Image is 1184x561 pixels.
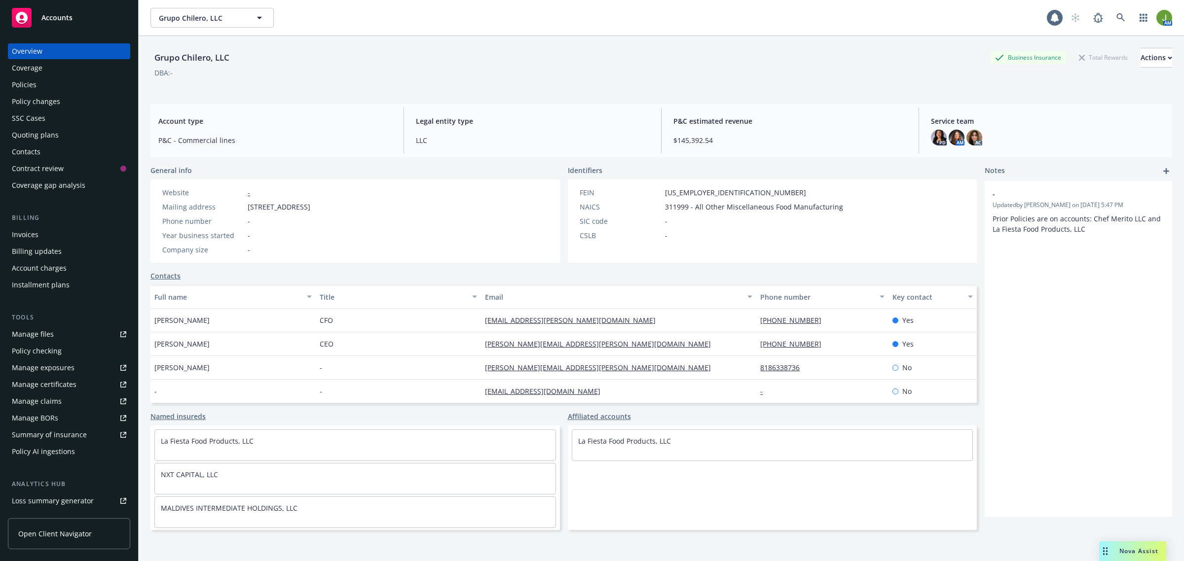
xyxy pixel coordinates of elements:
img: photo [966,130,982,145]
div: Account charges [12,260,67,276]
span: - [248,245,250,255]
span: CFO [320,315,333,325]
span: $145,392.54 [673,135,907,145]
div: CSLB [580,230,661,241]
span: Nova Assist [1119,547,1158,555]
a: Accounts [8,4,130,32]
span: [US_EMPLOYER_IDENTIFICATION_NUMBER] [665,187,806,198]
a: Overview [8,43,130,59]
button: Phone number [756,285,888,309]
span: - [154,386,157,396]
a: NXT CAPITAL, LLC [161,470,218,479]
a: - [760,386,771,396]
a: [PERSON_NAME][EMAIL_ADDRESS][PERSON_NAME][DOMAIN_NAME] [485,363,719,372]
button: Actions [1141,48,1172,68]
span: Yes [902,315,914,325]
div: Policy checking [12,343,62,359]
span: Account type [158,116,392,126]
a: Coverage gap analysis [8,177,130,193]
div: Manage BORs [12,410,58,426]
a: Switch app [1134,8,1153,28]
div: Business Insurance [990,51,1066,64]
div: SIC code [580,216,661,226]
span: P&C - Commercial lines [158,135,392,145]
div: Title [320,292,466,302]
span: Identifiers [568,165,602,175]
div: SSC Cases [12,110,45,126]
div: Company size [162,245,244,255]
span: - [248,230,250,241]
button: Nova Assist [1099,541,1166,561]
a: Invoices [8,227,130,243]
div: DBA: - [154,68,173,78]
a: Affiliated accounts [568,411,631,421]
div: Coverage [12,60,42,76]
div: Policy AI ingestions [12,444,75,459]
img: photo [949,130,964,145]
div: Policies [12,77,37,93]
div: Drag to move [1099,541,1111,561]
span: General info [150,165,192,175]
span: [STREET_ADDRESS] [248,202,310,212]
div: Grupo Chilero, LLC [150,51,233,64]
a: Named insureds [150,411,206,421]
div: Key contact [892,292,962,302]
span: - [248,216,250,226]
div: FEIN [580,187,661,198]
button: Email [481,285,756,309]
span: Service team [931,116,1164,126]
div: NAICS [580,202,661,212]
div: Manage files [12,326,54,342]
div: Total Rewards [1074,51,1133,64]
span: 311999 - All Other Miscellaneous Food Manufacturing [665,202,843,212]
span: Updated by [PERSON_NAME] on [DATE] 5:47 PM [993,201,1164,210]
span: Accounts [41,14,73,22]
a: Billing updates [8,244,130,259]
div: Policy changes [12,94,60,109]
div: -Updatedby [PERSON_NAME] on [DATE] 5:47 PMPrior Policies are on accounts: Chef Merito LLC and La ... [985,181,1172,242]
a: Installment plans [8,277,130,293]
div: Year business started [162,230,244,241]
a: Summary of insurance [8,427,130,443]
button: Grupo Chilero, LLC [150,8,274,28]
div: Loss summary generator [12,493,94,509]
div: Tools [8,313,130,322]
div: Contacts [12,144,40,160]
span: Grupo Chilero, LLC [159,13,244,23]
a: - [248,188,250,197]
div: Coverage gap analysis [12,177,85,193]
span: - [665,216,667,226]
span: - [665,230,667,241]
a: Manage certificates [8,377,130,392]
span: [PERSON_NAME] [154,315,210,325]
a: Report a Bug [1088,8,1108,28]
div: Billing [8,213,130,223]
div: Actions [1141,48,1172,67]
div: Installment plans [12,277,70,293]
div: Analytics hub [8,479,130,489]
a: SSC Cases [8,110,130,126]
div: Summary of insurance [12,427,87,443]
button: Key contact [888,285,977,309]
a: Start snowing [1066,8,1085,28]
a: [PERSON_NAME][EMAIL_ADDRESS][PERSON_NAME][DOMAIN_NAME] [485,339,719,349]
a: Manage exposures [8,360,130,376]
div: Manage claims [12,393,62,409]
div: Overview [12,43,42,59]
span: Legal entity type [416,116,649,126]
span: - [993,189,1139,199]
a: Manage files [8,326,130,342]
a: Policies [8,77,130,93]
span: - [320,386,322,396]
a: [PHONE_NUMBER] [760,316,829,325]
span: CEO [320,339,333,349]
span: Open Client Navigator [18,528,92,539]
a: Manage BORs [8,410,130,426]
div: Website [162,187,244,198]
a: Policy AI ingestions [8,444,130,459]
div: Phone number [162,216,244,226]
a: Coverage [8,60,130,76]
a: Quoting plans [8,127,130,143]
div: Email [485,292,741,302]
